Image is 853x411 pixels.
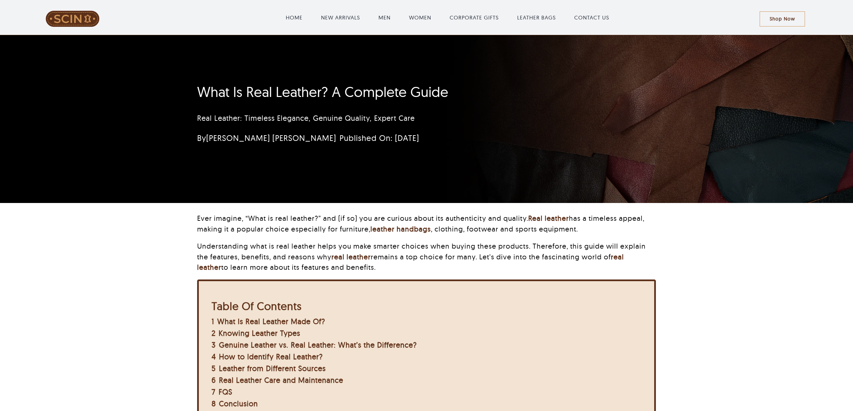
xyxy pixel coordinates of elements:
[219,352,323,361] span: How to Identify Real Leather?
[217,317,325,326] span: What Is Real Leather Made Of?
[197,113,576,124] p: Real Leather: Timeless Elegance, Genuine Quality, Expert Care
[212,399,258,408] a: 8 Conclusion
[450,13,499,21] a: CORPORATE GIFTS
[212,387,232,397] a: 7 FQS
[212,364,216,373] span: 5
[212,340,216,350] span: 3
[574,13,609,21] a: CONTACT US
[219,375,343,385] span: Real Leather Care and Maintenance
[206,133,336,143] a: [PERSON_NAME] [PERSON_NAME]
[212,328,300,338] a: 2 Knowing Leather Types
[760,11,805,27] a: Shop Now
[212,387,216,397] span: 7
[212,364,326,373] a: 5 Leather from Different Sources
[219,364,326,373] span: Leather from Different Sources
[212,399,216,408] span: 8
[528,214,569,222] a: Real leather
[212,352,323,361] a: 4 How to Identify Real Leather?
[212,317,325,326] a: 1 What Is Real Leather Made Of?
[212,299,302,313] b: Table Of Contents
[219,399,258,408] span: Conclusion
[212,375,216,385] span: 6
[197,133,336,143] span: By
[212,317,214,326] span: 1
[378,13,391,21] a: MEN
[197,213,656,234] p: Ever imagine, “What is real leather?” and (if so) you are curious about its authenticity and qual...
[219,340,417,350] span: Genuine Leather vs. Real Leather: What’s the Difference?
[219,387,232,397] span: FQS
[331,252,371,261] a: real leather
[212,375,343,385] a: 6 Real Leather Care and Maintenance
[321,13,360,21] a: NEW ARRIVALS
[135,7,760,28] nav: Main Menu
[370,224,431,233] a: leather handbags
[197,241,656,273] p: Understanding what is real leather helps you make smarter choices when buying these products. The...
[409,13,431,21] a: WOMEN
[197,84,576,100] h1: What Is Real Leather? A Complete Guide
[212,328,216,338] span: 2
[770,16,795,22] span: Shop Now
[517,13,556,21] a: LEATHER BAGS
[212,340,417,350] a: 3 Genuine Leather vs. Real Leather: What’s the Difference?
[212,352,216,361] span: 4
[340,133,419,143] span: Published On: [DATE]
[219,328,300,338] span: Knowing Leather Types
[286,13,303,21] a: HOME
